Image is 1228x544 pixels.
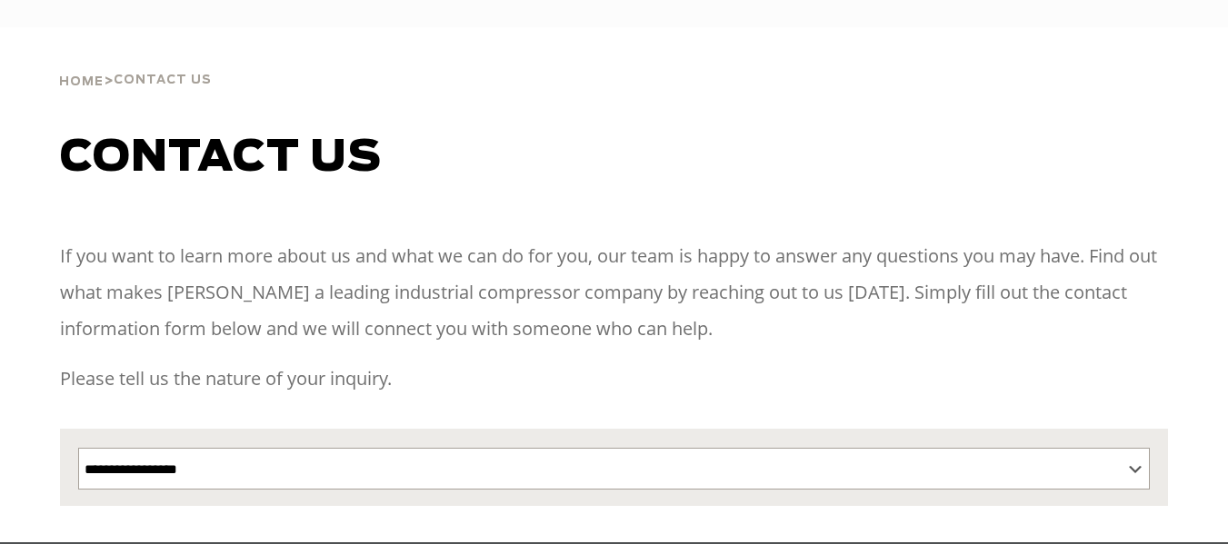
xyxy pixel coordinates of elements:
[59,27,212,96] div: >
[114,74,212,86] span: Contact Us
[59,73,104,89] a: Home
[60,361,1168,397] p: Please tell us the nature of your inquiry.
[59,76,104,88] span: Home
[60,238,1168,347] p: If you want to learn more about us and what we can do for you, our team is happy to answer any qu...
[60,136,382,180] span: Contact us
